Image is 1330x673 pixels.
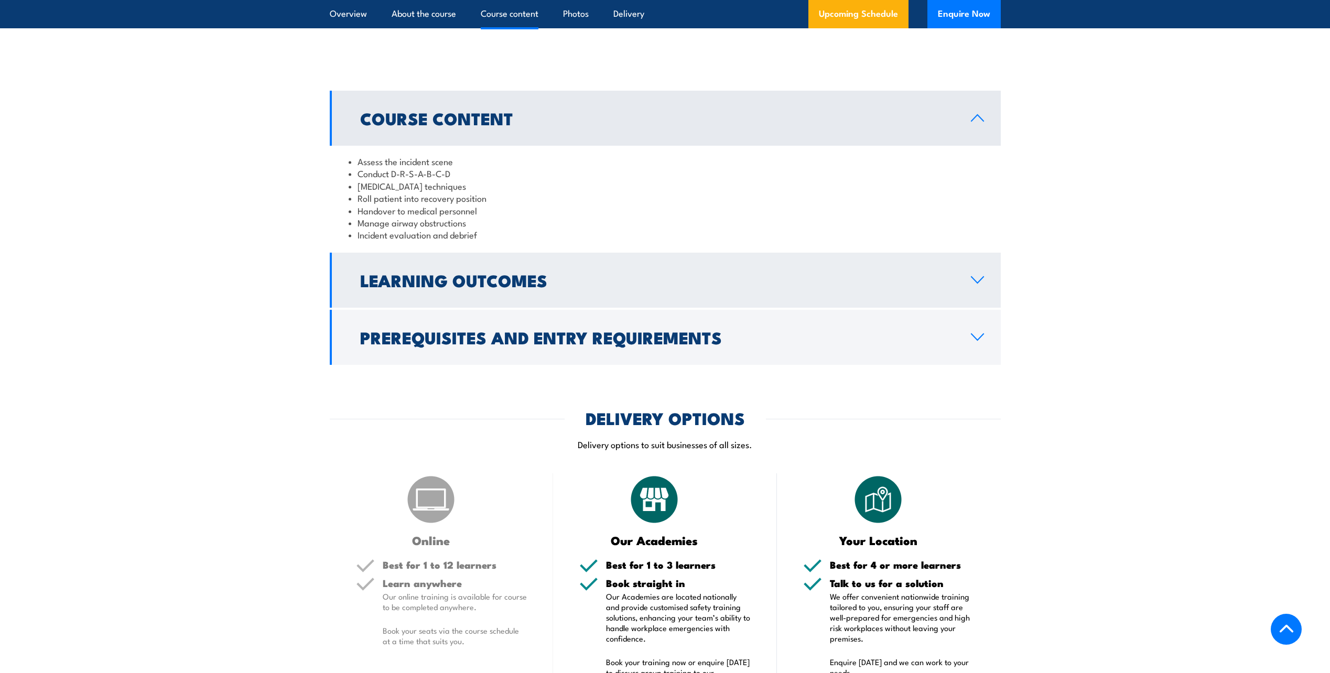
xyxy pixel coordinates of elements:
[330,253,1001,308] a: Learning Outcomes
[356,534,506,546] h3: Online
[349,155,982,167] li: Assess the incident scene
[360,273,954,287] h2: Learning Outcomes
[606,591,751,644] p: Our Academies are located nationally and provide customised safety training solutions, enhancing ...
[383,560,527,570] h5: Best for 1 to 12 learners
[330,310,1001,365] a: Prerequisites and Entry Requirements
[360,330,954,344] h2: Prerequisites and Entry Requirements
[803,534,954,546] h3: Your Location
[330,91,1001,146] a: Course Content
[349,167,982,179] li: Conduct D-R-S-A-B-C-D
[349,180,982,192] li: [MEDICAL_DATA] techniques
[606,560,751,570] h5: Best for 1 to 3 learners
[349,229,982,241] li: Incident evaluation and debrief
[586,410,745,425] h2: DELIVERY OPTIONS
[579,534,730,546] h3: Our Academies
[606,578,751,588] h5: Book straight in
[383,591,527,612] p: Our online training is available for course to be completed anywhere.
[830,591,975,644] p: We offer convenient nationwide training tailored to you, ensuring your staff are well-prepared fo...
[830,578,975,588] h5: Talk to us for a solution
[330,438,1001,450] p: Delivery options to suit businesses of all sizes.
[360,111,954,125] h2: Course Content
[349,192,982,204] li: Roll patient into recovery position
[383,578,527,588] h5: Learn anywhere
[349,204,982,216] li: Handover to medical personnel
[830,560,975,570] h5: Best for 4 or more learners
[349,216,982,229] li: Manage airway obstructions
[383,625,527,646] p: Book your seats via the course schedule at a time that suits you.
